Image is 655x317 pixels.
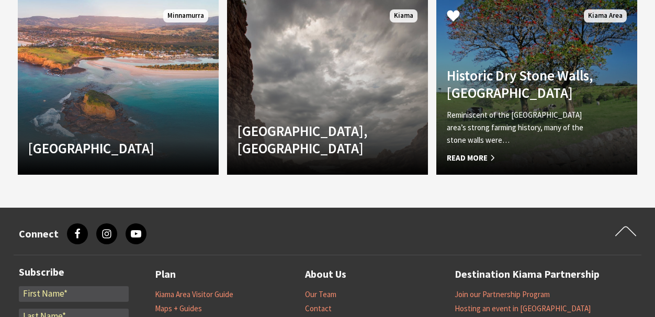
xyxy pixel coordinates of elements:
[163,9,208,22] span: Minnamurra
[455,289,550,300] a: Join our Partnership Program
[19,286,129,302] input: First Name*
[305,266,346,283] a: About Us
[28,140,178,156] h4: [GEOGRAPHIC_DATA]
[305,289,336,300] a: Our Team
[455,303,591,314] a: Hosting an event in [GEOGRAPHIC_DATA]
[19,266,129,278] h3: Subscribe
[155,289,233,300] a: Kiama Area Visitor Guide
[455,266,600,283] a: Destination Kiama Partnership
[447,152,596,164] span: Read More
[19,228,59,240] h3: Connect
[155,266,176,283] a: Plan
[390,9,417,22] span: Kiama
[238,122,387,156] h4: [GEOGRAPHIC_DATA], [GEOGRAPHIC_DATA]
[584,9,627,22] span: Kiama Area
[305,303,332,314] a: Contact
[447,109,596,146] p: Reminiscent of the [GEOGRAPHIC_DATA] area’s strong farming history, many of the stone walls were…
[155,303,202,314] a: Maps + Guides
[447,67,596,101] h4: Historic Dry Stone Walls, [GEOGRAPHIC_DATA]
